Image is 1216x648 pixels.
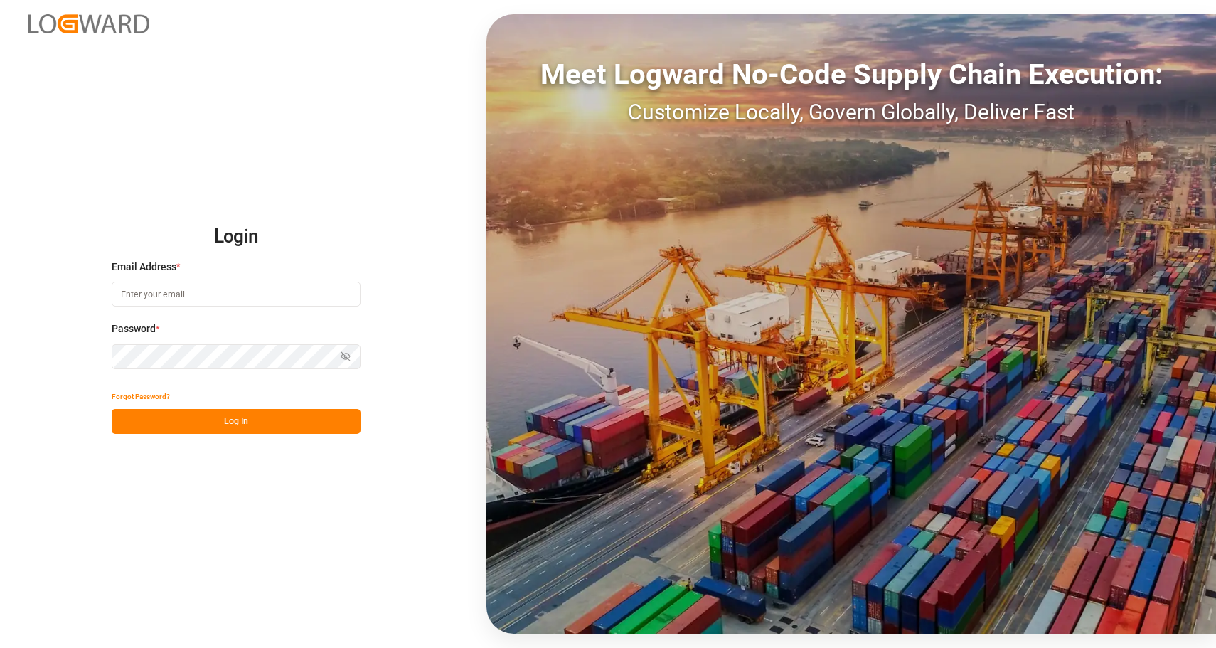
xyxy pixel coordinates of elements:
[486,53,1216,96] div: Meet Logward No-Code Supply Chain Execution:
[112,260,176,275] span: Email Address
[28,14,149,33] img: Logward_new_orange.png
[112,282,361,307] input: Enter your email
[112,409,361,434] button: Log In
[112,214,361,260] h2: Login
[112,322,156,336] span: Password
[486,96,1216,128] div: Customize Locally, Govern Globally, Deliver Fast
[112,384,170,409] button: Forgot Password?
